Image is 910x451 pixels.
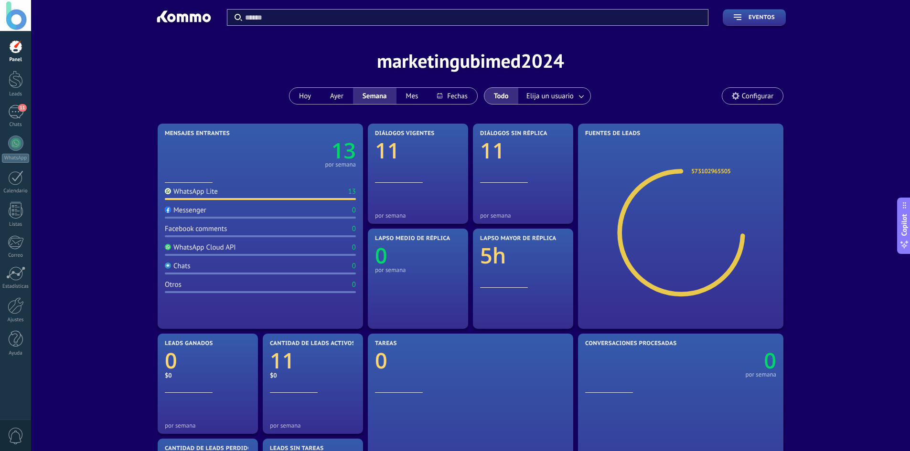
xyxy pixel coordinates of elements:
[165,346,177,375] text: 0
[428,88,477,104] button: Fechas
[270,346,294,375] text: 11
[2,252,30,259] div: Correo
[352,280,356,289] div: 0
[165,340,213,347] span: Leads ganados
[480,136,504,165] text: 11
[165,187,218,196] div: WhatsApp Lite
[165,346,251,375] a: 0
[353,88,396,104] button: Semana
[2,154,29,163] div: WhatsApp
[165,280,182,289] div: Otros
[2,350,30,357] div: Ayuda
[749,14,775,21] span: Eventos
[165,130,230,137] span: Mensajes entrantes
[375,212,461,219] div: por semana
[745,372,776,377] div: por semana
[321,88,353,104] button: Ayer
[2,122,30,128] div: Chats
[165,188,171,194] img: WhatsApp Lite
[681,346,776,375] a: 0
[270,371,356,379] div: $0
[352,224,356,233] div: 0
[375,130,435,137] span: Diálogos vigentes
[2,91,30,97] div: Leads
[332,136,356,165] text: 13
[352,262,356,271] div: 0
[2,317,30,323] div: Ajustes
[480,241,566,270] a: 5h
[270,422,356,429] div: por semana
[375,136,399,165] text: 11
[480,212,566,219] div: por semana
[585,130,641,137] span: Fuentes de leads
[165,422,251,429] div: por semana
[165,371,251,379] div: $0
[352,206,356,215] div: 0
[165,207,171,213] img: Messenger
[764,346,776,375] text: 0
[289,88,321,104] button: Hoy
[525,90,576,103] span: Elija un usuario
[691,167,730,175] a: 573102965505
[375,346,566,375] a: 0
[2,283,30,290] div: Estadísticas
[325,162,356,167] div: por semana
[165,244,171,250] img: WhatsApp Cloud API
[165,224,227,233] div: Facebook comments
[585,340,676,347] span: Conversaciones procesadas
[484,88,518,104] button: Todo
[518,88,590,104] button: Elija un usuario
[396,88,428,104] button: Mes
[18,104,26,112] span: 11
[480,235,556,242] span: Lapso mayor de réplica
[165,262,191,271] div: Chats
[165,262,171,269] img: Chats
[899,214,909,236] span: Copilot
[2,188,30,194] div: Calendario
[375,340,397,347] span: Tareas
[352,243,356,252] div: 0
[348,187,356,196] div: 13
[375,241,387,270] text: 0
[375,235,450,242] span: Lapso medio de réplica
[375,266,461,273] div: por semana
[742,92,773,100] span: Configurar
[270,346,356,375] a: 11
[375,346,387,375] text: 0
[2,57,30,63] div: Panel
[165,206,206,215] div: Messenger
[165,243,236,252] div: WhatsApp Cloud API
[480,130,547,137] span: Diálogos sin réplica
[2,221,30,228] div: Listas
[723,9,786,26] button: Eventos
[270,340,355,347] span: Cantidad de leads activos
[260,136,356,165] a: 13
[480,241,506,270] text: 5h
